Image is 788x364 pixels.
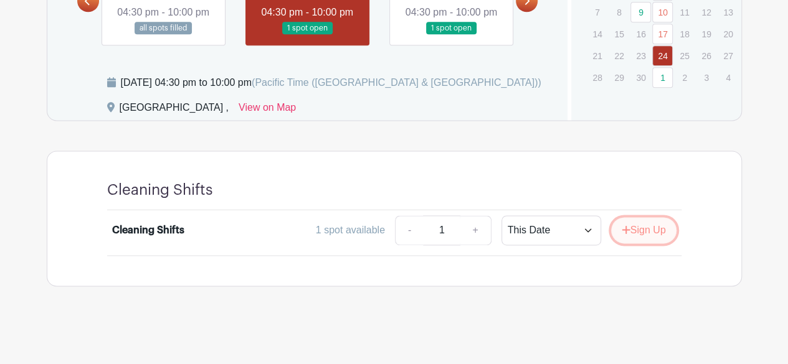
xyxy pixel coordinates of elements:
[609,68,629,87] p: 29
[674,68,695,87] p: 2
[696,24,716,44] p: 19
[107,181,213,199] h4: Cleaning Shifts
[674,24,695,44] p: 18
[652,67,673,88] a: 1
[611,217,676,243] button: Sign Up
[696,68,716,87] p: 3
[630,2,651,22] a: 9
[121,75,541,90] div: [DATE] 04:30 pm to 10:00 pm
[718,24,738,44] p: 20
[112,223,184,238] div: Cleaning Shifts
[652,45,673,66] a: 24
[316,223,385,238] div: 1 spot available
[395,215,424,245] a: -
[587,46,607,65] p: 21
[609,46,629,65] p: 22
[696,2,716,22] p: 12
[120,100,229,120] div: [GEOGRAPHIC_DATA] ,
[696,46,716,65] p: 26
[652,24,673,44] a: 17
[718,2,738,22] p: 13
[239,100,296,120] a: View on Map
[252,77,541,88] span: (Pacific Time ([GEOGRAPHIC_DATA] & [GEOGRAPHIC_DATA]))
[609,24,629,44] p: 15
[674,2,695,22] p: 11
[718,46,738,65] p: 27
[460,215,491,245] a: +
[630,46,651,65] p: 23
[674,46,695,65] p: 25
[587,68,607,87] p: 28
[587,24,607,44] p: 14
[609,2,629,22] p: 8
[718,68,738,87] p: 4
[652,2,673,22] a: 10
[587,2,607,22] p: 7
[630,68,651,87] p: 30
[630,24,651,44] p: 16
